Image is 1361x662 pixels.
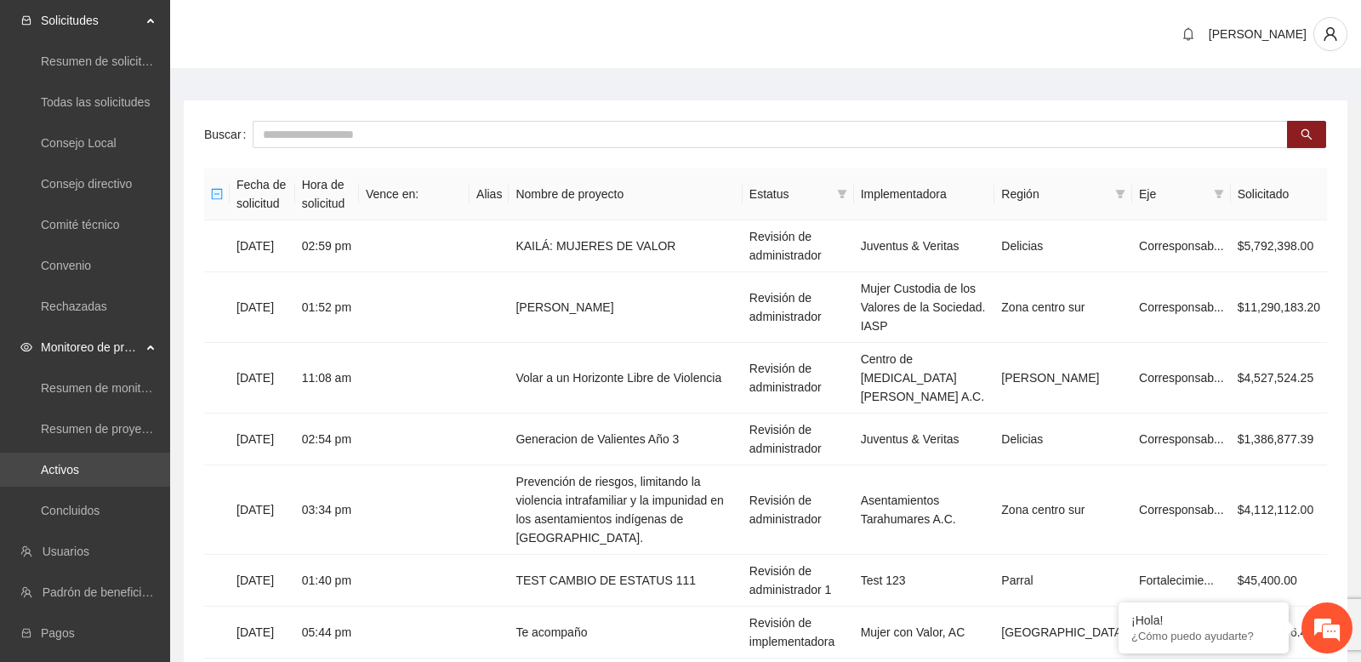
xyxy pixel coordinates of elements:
[509,220,742,272] td: KAILÁ: MUJERES DE VALOR
[295,343,359,414] td: 11:08 am
[230,555,295,607] td: [DATE]
[1313,17,1347,51] button: user
[743,465,854,555] td: Revisión de administrador
[1231,168,1327,220] th: Solicitado
[1139,239,1224,253] span: Corresponsab...
[509,465,742,555] td: Prevención de riesgos, limitando la violencia intrafamiliar y la impunidad en los asentamientos i...
[854,607,995,659] td: Mujer con Valor, AC
[1139,300,1224,314] span: Corresponsab...
[854,220,995,272] td: Juventus & Veritas
[1001,185,1108,203] span: Región
[1301,128,1313,142] span: search
[1115,189,1125,199] span: filter
[41,218,120,231] a: Comité técnico
[230,343,295,414] td: [DATE]
[749,185,830,203] span: Estatus
[41,259,91,272] a: Convenio
[41,3,141,37] span: Solicitudes
[41,54,232,68] a: Resumen de solicitudes por aprobar
[230,465,295,555] td: [DATE]
[41,136,117,150] a: Consejo Local
[470,168,509,220] th: Alias
[854,465,995,555] td: Asentamientos Tarahumares A.C.
[509,555,742,607] td: TEST CAMBIO DE ESTATUS 111
[994,343,1132,414] td: [PERSON_NAME]
[509,272,742,343] td: [PERSON_NAME]
[1139,503,1224,516] span: Corresponsab...
[1176,27,1201,41] span: bell
[854,414,995,465] td: Juventus & Veritas
[43,545,89,558] a: Usuarios
[88,87,286,109] div: Chatee con nosotros ahora
[295,555,359,607] td: 01:40 pm
[1231,414,1327,465] td: $1,386,877.39
[994,272,1132,343] td: Zona centro sur
[41,504,100,517] a: Concluidos
[295,168,359,220] th: Hora de solicitud
[509,343,742,414] td: Volar a un Horizonte Libre de Violencia
[854,168,995,220] th: Implementadora
[41,95,150,109] a: Todas las solicitudes
[41,626,75,640] a: Pagos
[41,300,107,313] a: Rechazadas
[230,168,295,220] th: Fecha de solicitud
[41,381,165,395] a: Resumen de monitoreo
[743,272,854,343] td: Revisión de administrador
[1214,189,1224,199] span: filter
[743,343,854,414] td: Revisión de administrador
[230,607,295,659] td: [DATE]
[1139,574,1214,587] span: Fortalecimie...
[1175,20,1202,48] button: bell
[1287,121,1326,148] button: search
[743,555,854,607] td: Revisión de administrador 1
[295,465,359,555] td: 03:34 pm
[1112,181,1129,207] span: filter
[994,220,1132,272] td: Delicias
[1131,630,1276,642] p: ¿Cómo puedo ayudarte?
[230,272,295,343] td: [DATE]
[295,414,359,465] td: 02:54 pm
[1210,181,1227,207] span: filter
[1139,185,1207,203] span: Eje
[994,555,1132,607] td: Parral
[509,414,742,465] td: Generacion de Valientes Año 3
[1314,26,1347,42] span: user
[994,607,1132,659] td: [GEOGRAPHIC_DATA]
[854,555,995,607] td: Test 123
[43,585,168,599] a: Padrón de beneficiarios
[359,168,470,220] th: Vence en:
[1231,555,1327,607] td: $45,400.00
[837,189,847,199] span: filter
[1139,371,1224,385] span: Corresponsab...
[99,227,235,399] span: Estamos en línea.
[295,220,359,272] td: 02:59 pm
[509,168,742,220] th: Nombre de proyecto
[743,607,854,659] td: Revisión de implementadora
[1231,343,1327,414] td: $4,527,524.25
[295,272,359,343] td: 01:52 pm
[834,181,851,207] span: filter
[994,465,1132,555] td: Zona centro sur
[41,463,79,477] a: Activos
[509,607,742,659] td: Te acompaño
[41,177,132,191] a: Consejo directivo
[854,272,995,343] td: Mujer Custodia de los Valores de la Sociedad. IASP
[854,343,995,414] td: Centro de [MEDICAL_DATA] [PERSON_NAME] A.C.
[279,9,320,49] div: Minimizar ventana de chat en vivo
[1209,27,1307,41] span: [PERSON_NAME]
[211,188,223,200] span: minus-square
[9,465,324,524] textarea: Escriba su mensaje y pulse “Intro”
[41,330,141,364] span: Monitoreo de proyectos
[743,414,854,465] td: Revisión de administrador
[743,220,854,272] td: Revisión de administrador
[994,414,1132,465] td: Delicias
[230,414,295,465] td: [DATE]
[1139,432,1224,446] span: Corresponsab...
[20,341,32,353] span: eye
[1231,465,1327,555] td: $4,112,112.00
[1131,613,1276,627] div: ¡Hola!
[1231,220,1327,272] td: $5,792,398.00
[295,607,359,659] td: 05:44 pm
[1231,272,1327,343] td: $11,290,183.20
[204,121,253,148] label: Buscar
